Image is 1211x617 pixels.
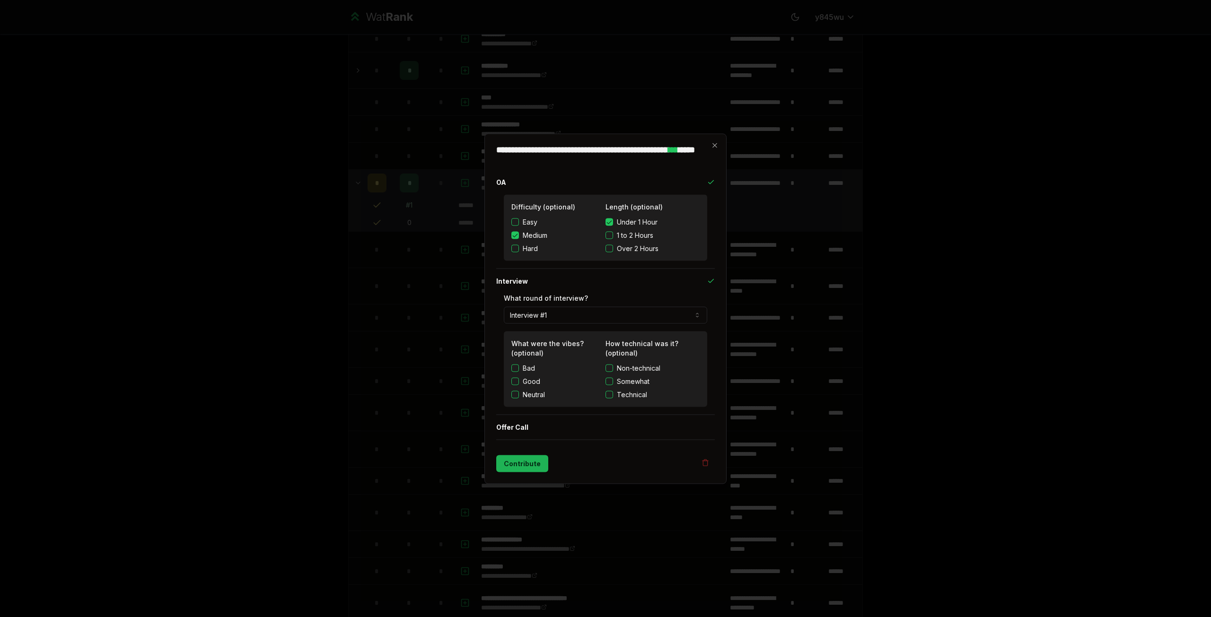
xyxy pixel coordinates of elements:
[605,244,613,252] button: Over 2 Hours
[617,390,647,399] span: Technical
[496,170,715,194] button: OA
[511,218,519,226] button: Easy
[617,376,649,386] span: Somewhat
[605,231,613,239] button: 1 to 2 Hours
[511,202,575,210] label: Difficulty (optional)
[523,243,538,253] span: Hard
[605,377,613,385] button: Somewhat
[511,244,519,252] button: Hard
[523,363,535,373] label: Bad
[523,230,547,240] span: Medium
[511,231,519,239] button: Medium
[523,390,545,399] label: Neutral
[523,217,537,226] span: Easy
[605,391,613,398] button: Technical
[617,363,660,373] span: Non-technical
[496,269,715,293] button: Interview
[523,376,540,386] label: Good
[617,243,658,253] span: Over 2 Hours
[605,339,678,356] label: How technical was it? (optional)
[496,455,548,472] button: Contribute
[504,294,588,302] label: What round of interview?
[617,230,653,240] span: 1 to 2 Hours
[605,218,613,226] button: Under 1 Hour
[496,293,715,414] div: Interview
[605,364,613,372] button: Non-technical
[511,339,584,356] label: What were the vibes? (optional)
[496,415,715,439] button: Offer Call
[496,194,715,268] div: OA
[617,217,658,226] span: Under 1 Hour
[605,202,663,210] label: Length (optional)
